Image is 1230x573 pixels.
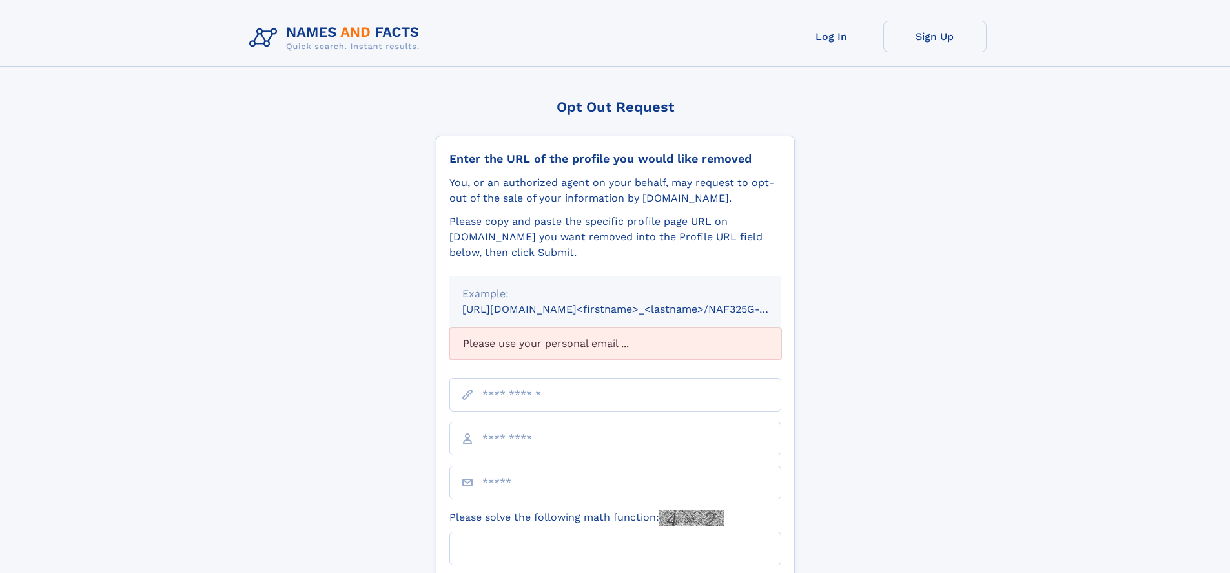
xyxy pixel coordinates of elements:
img: Logo Names and Facts [244,21,430,56]
div: You, or an authorized agent on your behalf, may request to opt-out of the sale of your informatio... [449,175,781,206]
div: Example: [462,286,768,302]
small: [URL][DOMAIN_NAME]<firstname>_<lastname>/NAF325G-xxxxxxxx [462,303,806,315]
a: Sign Up [883,21,987,52]
div: Enter the URL of the profile you would like removed [449,152,781,166]
div: Please use your personal email ... [449,328,781,360]
label: Please solve the following math function: [449,510,724,526]
div: Please copy and paste the specific profile page URL on [DOMAIN_NAME] you want removed into the Pr... [449,214,781,260]
a: Log In [780,21,883,52]
div: Opt Out Request [436,99,795,115]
